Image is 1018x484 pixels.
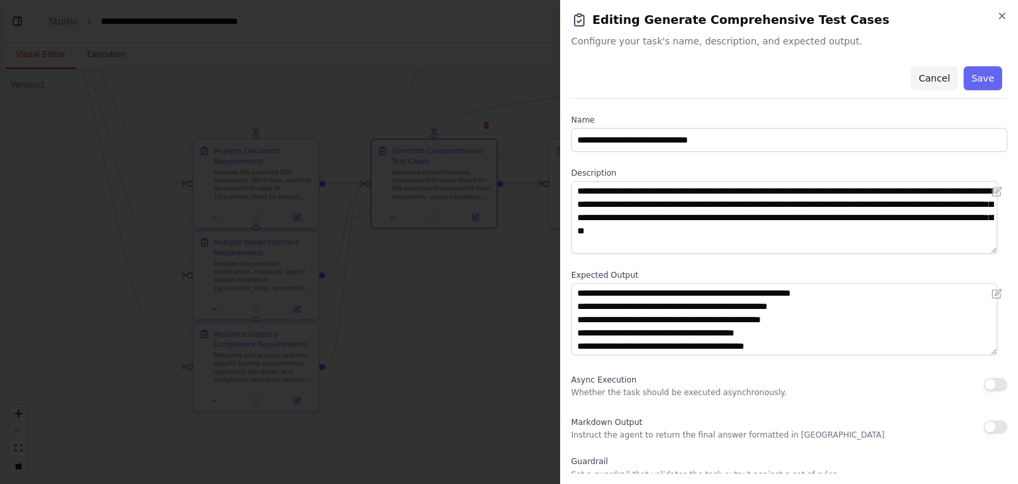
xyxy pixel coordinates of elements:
button: Cancel [911,66,958,90]
span: Configure your task's name, description, and expected output. [571,34,1007,48]
p: Instruct the agent to return the final answer formatted in [GEOGRAPHIC_DATA] [571,430,885,440]
p: Whether the task should be executed asynchronously. [571,387,787,398]
button: Open in editor [989,286,1005,302]
span: Markdown Output [571,418,642,427]
span: Async Execution [571,375,636,385]
label: Expected Output [571,270,1007,280]
button: Open in editor [989,184,1005,200]
label: Guardrail [571,456,1007,467]
label: Description [571,168,1007,178]
h2: Editing Generate Comprehensive Test Cases [571,11,1007,29]
button: Save [964,66,1002,90]
label: Name [571,115,1007,125]
p: Set a guardrail that validates the task output against a set of rules. [571,469,1007,480]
